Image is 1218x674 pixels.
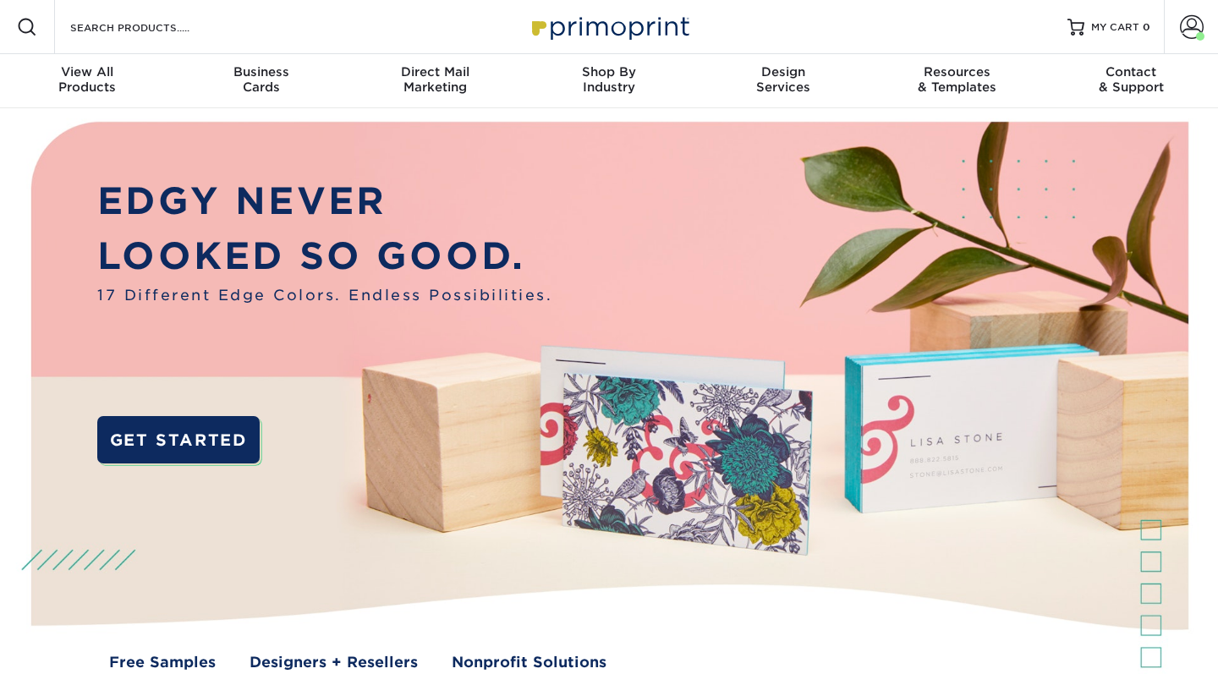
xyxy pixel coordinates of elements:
[452,651,606,673] a: Nonprofit Solutions
[522,64,696,95] div: Industry
[1091,20,1139,35] span: MY CART
[174,54,348,108] a: BusinessCards
[1044,64,1218,95] div: & Support
[870,54,1045,108] a: Resources& Templates
[696,64,870,95] div: Services
[870,64,1045,95] div: & Templates
[97,174,552,229] p: EDGY NEVER
[1044,54,1218,108] a: Contact& Support
[348,64,522,95] div: Marketing
[174,64,348,79] span: Business
[522,64,696,79] span: Shop By
[1143,21,1150,33] span: 0
[97,284,552,306] span: 17 Different Edge Colors. Endless Possibilities.
[1044,64,1218,79] span: Contact
[69,17,233,37] input: SEARCH PRODUCTS.....
[250,651,418,673] a: Designers + Resellers
[174,64,348,95] div: Cards
[524,8,694,45] img: Primoprint
[109,651,216,673] a: Free Samples
[696,54,870,108] a: DesignServices
[522,54,696,108] a: Shop ByIndustry
[97,229,552,284] p: LOOKED SO GOOD.
[348,64,522,79] span: Direct Mail
[348,54,522,108] a: Direct MailMarketing
[97,416,259,464] a: GET STARTED
[870,64,1045,79] span: Resources
[696,64,870,79] span: Design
